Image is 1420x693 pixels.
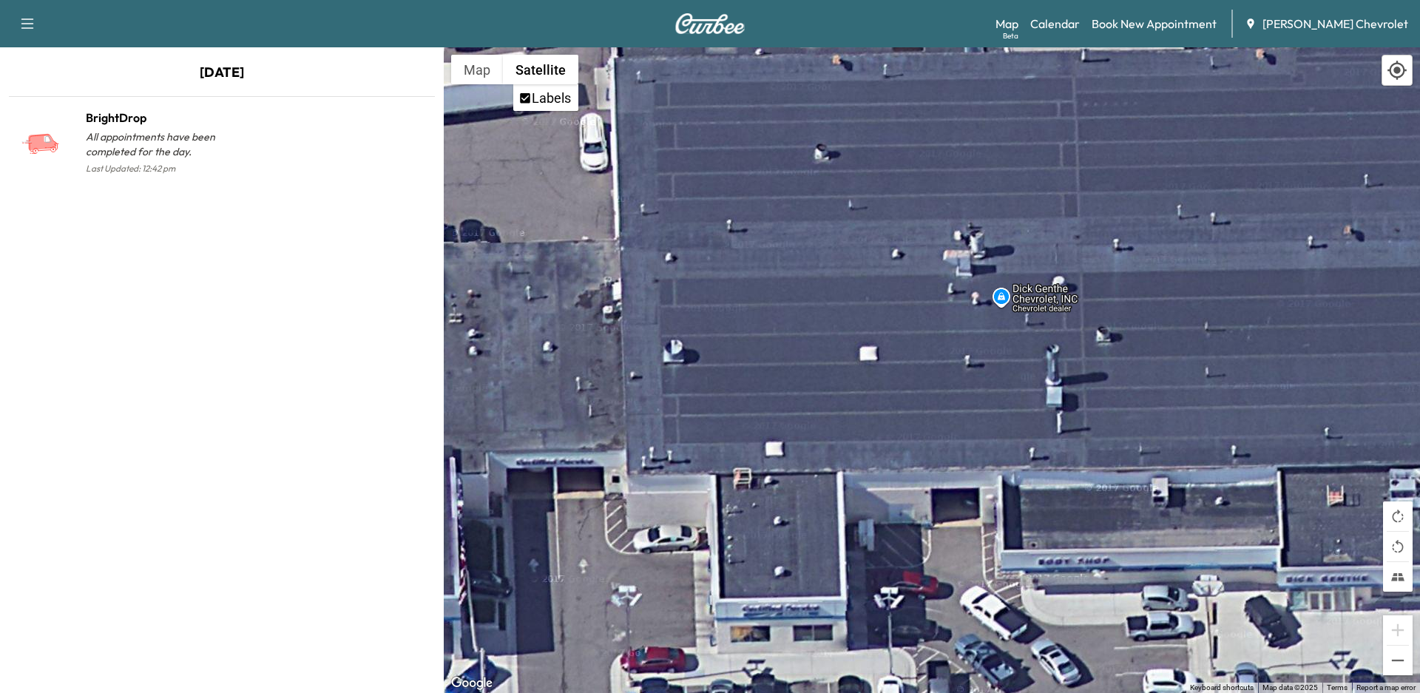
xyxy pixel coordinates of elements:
button: Rotate map clockwise [1383,501,1413,531]
button: Zoom in [1383,615,1413,645]
button: Keyboard shortcuts [1190,683,1254,693]
div: Recenter map [1382,55,1413,86]
button: Rotate map counterclockwise [1383,532,1413,561]
img: Curbee Logo [674,13,745,34]
button: Tilt map [1383,562,1413,592]
h1: BrightDrop [86,109,222,126]
img: Google [447,674,496,693]
a: Book New Appointment [1092,15,1217,33]
button: Show street map [451,55,503,84]
a: Calendar [1030,15,1080,33]
label: Labels [532,90,571,106]
button: Show satellite imagery [503,55,578,84]
a: Terms (opens in new tab) [1327,683,1348,692]
a: MapBeta [995,15,1018,33]
p: Last Updated: 12:42 pm [86,159,222,178]
a: Report a map error [1356,683,1416,692]
p: All appointments have been completed for the day. [86,129,222,159]
span: [PERSON_NAME] Chevrolet [1262,15,1408,33]
button: Zoom out [1383,646,1413,675]
div: Beta [1003,30,1018,41]
span: Map data ©2025 [1262,683,1318,692]
li: Labels [515,86,577,109]
ul: Show satellite imagery [513,84,578,111]
a: Open this area in Google Maps (opens a new window) [447,674,496,693]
